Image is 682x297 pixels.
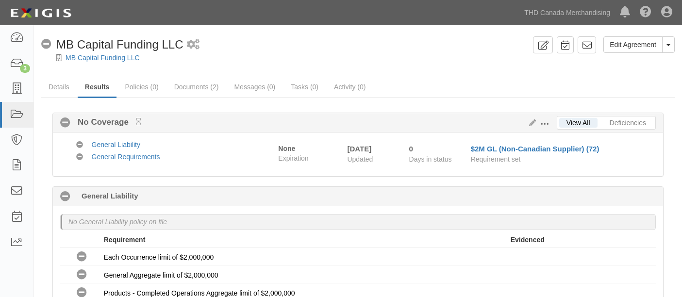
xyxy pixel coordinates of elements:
[167,77,226,97] a: Documents (2)
[471,155,521,163] span: Requirement set
[602,118,653,128] a: Deficiencies
[77,252,87,262] i: No Coverage
[104,271,218,279] span: General Aggregate limit of $2,000,000
[283,77,326,97] a: Tasks (0)
[409,155,452,163] span: Days in status
[70,116,141,128] b: No Coverage
[68,217,167,227] p: No General Liability policy on file
[603,36,663,53] a: Edit Agreement
[41,36,183,53] div: MB Capital Funding LLC
[227,77,283,97] a: Messages (0)
[519,3,615,22] a: THD Canada Merchandising
[136,118,141,126] small: Pending Review
[525,119,536,127] a: Edit Results
[56,38,183,51] span: MB Capital Funding LLC
[104,253,214,261] span: Each Occurrence limit of $2,000,000
[511,236,545,244] strong: Evidenced
[78,77,117,98] a: Results
[60,118,70,128] i: No Coverage
[327,77,373,97] a: Activity (0)
[7,4,74,22] img: logo-5460c22ac91f19d4615b14bd174203de0afe785f0fc80cf4dbbc73dc1793850b.png
[41,77,77,97] a: Details
[76,154,83,161] i: No Coverage
[92,153,160,161] a: General Requirements
[77,270,87,280] i: No Coverage
[104,236,146,244] strong: Requirement
[187,40,200,50] i: 1 scheduled workflow
[347,144,394,154] div: [DATE]
[66,54,140,62] a: MB Capital Funding LLC
[41,39,51,49] i: No Coverage
[559,118,598,128] a: View All
[347,155,373,163] span: Updated
[60,192,70,202] i: No Coverage 0 days (since 09/08/2025)
[20,64,30,73] div: 3
[92,141,140,148] a: General Liability
[640,7,651,18] i: Help Center - Complianz
[82,191,138,201] b: General Liability
[278,145,295,152] strong: None
[471,145,599,153] a: $2M GL (Non-Canadian Supplier) (72)
[117,77,166,97] a: Policies (0)
[278,153,340,163] span: Expiration
[409,144,464,154] div: Since 09/08/2025
[104,289,295,297] span: Products - Completed Operations Aggregate limit of $2,000,000
[76,142,83,148] i: No Coverage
